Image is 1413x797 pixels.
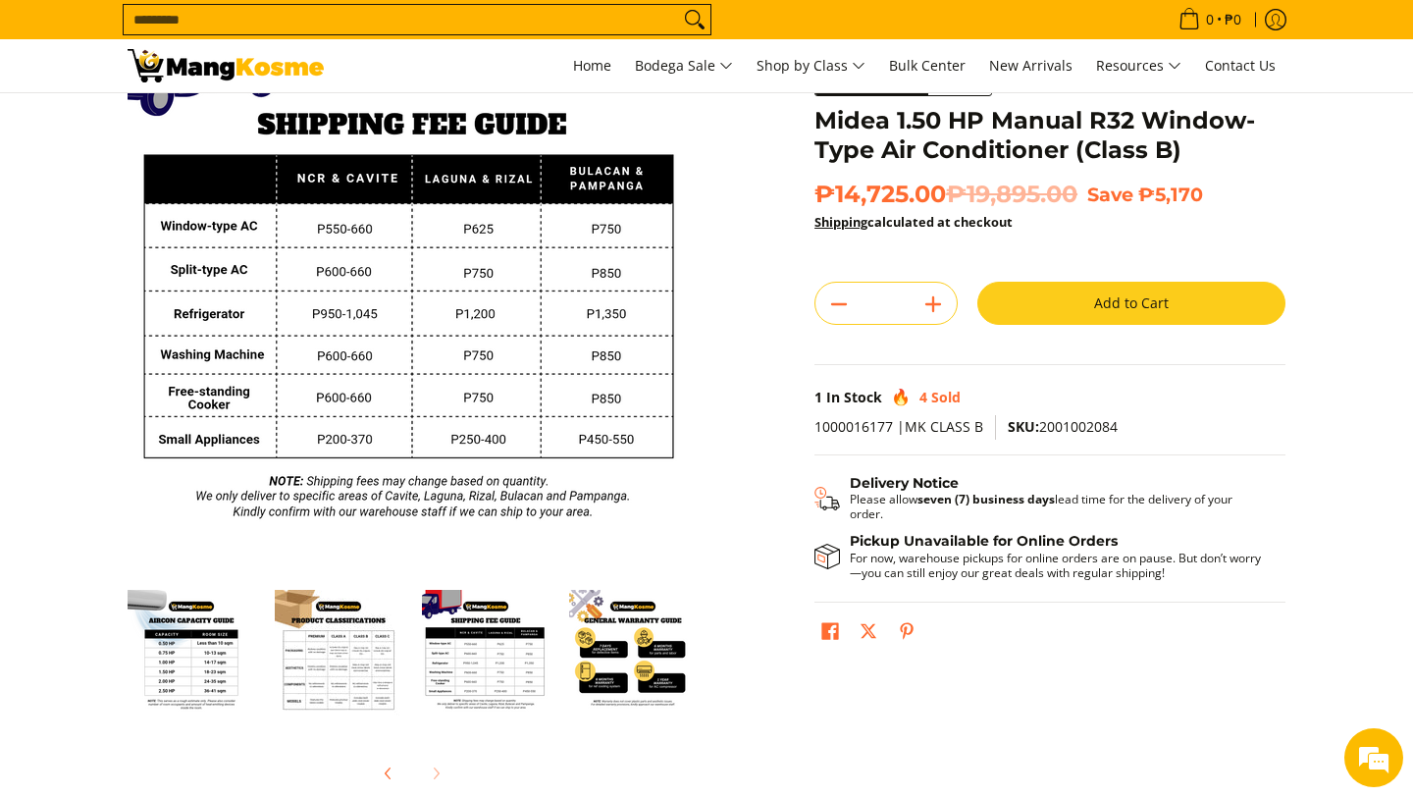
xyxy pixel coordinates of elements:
[1222,13,1244,27] span: ₱0
[850,492,1266,521] p: Please allow lead time for the delivery of your order.
[850,551,1266,580] p: For now, warehouse pickups for online orders are on pause. But don’t worry—you can still enjoy ou...
[757,54,865,79] span: Shop by Class
[814,180,1077,209] span: ₱14,725.00
[989,56,1073,75] span: New Arrivals
[1195,39,1285,92] a: Contact Us
[816,617,844,651] a: Share on Facebook
[917,491,1055,507] strong: seven (7) business days
[893,617,920,651] a: Pin on Pinterest
[814,475,1266,522] button: Shipping & Delivery
[850,532,1118,550] strong: Pickup Unavailable for Online Orders
[1205,56,1276,75] span: Contact Us
[979,39,1082,92] a: New Arrivals
[855,617,882,651] a: Post on X
[114,247,271,446] span: We're online!
[814,388,822,406] span: 1
[343,39,1285,92] nav: Main Menu
[977,282,1285,325] button: Add to Cart
[635,54,733,79] span: Bodega Sale
[747,39,875,92] a: Shop by Class
[322,10,369,57] div: Minimize live chat window
[1086,39,1191,92] a: Resources
[919,388,927,406] span: 4
[815,289,863,320] button: Subtract
[1203,13,1217,27] span: 0
[946,180,1077,209] del: ₱19,895.00
[275,590,402,717] img: Midea 1.50 HP Manual R32 Window-Type Air Conditioner (Class B)-4
[910,289,957,320] button: Add
[931,388,961,406] span: Sold
[1096,54,1181,79] span: Resources
[814,106,1285,165] h1: Midea 1.50 HP Manual R32 Window-Type Air Conditioner (Class B)
[1138,183,1203,206] span: ₱5,170
[367,752,410,795] button: Previous
[563,39,621,92] a: Home
[814,213,867,231] a: Shipping
[879,39,975,92] a: Bulk Center
[1173,9,1247,30] span: •
[10,536,374,605] textarea: Type your message and hit 'Enter'
[1008,417,1118,436] span: 2001002084
[826,388,882,406] span: In Stock
[1008,417,1039,436] span: SKU:
[814,213,1013,231] strong: calculated at checkout
[1087,183,1133,206] span: Save
[889,56,966,75] span: Bulk Center
[814,417,983,436] span: 1000016177 |MK CLASS B
[625,39,743,92] a: Bodega Sale
[128,49,324,82] img: Midea 1.50 HP Manual R32 Window-Type Air Conditioner (Class B) | Mang Kosme
[850,474,959,492] strong: Delivery Notice
[102,110,330,135] div: Chat with us now
[573,56,611,75] span: Home
[422,590,549,717] img: Midea 1.50 HP Manual R32 Window-Type Air Conditioner (Class B)-5
[569,590,697,717] img: general-warranty-guide-infographic-mang-kosme
[679,5,710,34] button: Search
[128,590,255,717] img: Midea 1.50 HP Manual R32 Window-Type Air Conditioner (Class B)-3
